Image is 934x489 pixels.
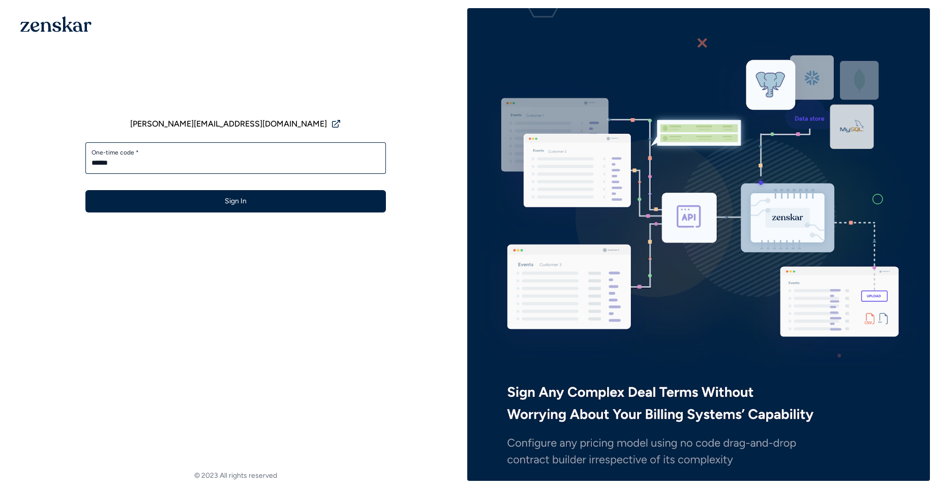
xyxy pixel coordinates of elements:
label: One-time code * [92,148,380,157]
img: 1OGAJ2xQqyY4LXKgY66KYq0eOWRCkrZdAb3gUhuVAqdWPZE9SRJmCz+oDMSn4zDLXe31Ii730ItAGKgCKgCCgCikA4Av8PJUP... [20,16,92,32]
span: [PERSON_NAME][EMAIL_ADDRESS][DOMAIN_NAME] [130,118,327,130]
button: Sign In [85,190,386,212]
footer: © 2023 All rights reserved [4,471,467,481]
